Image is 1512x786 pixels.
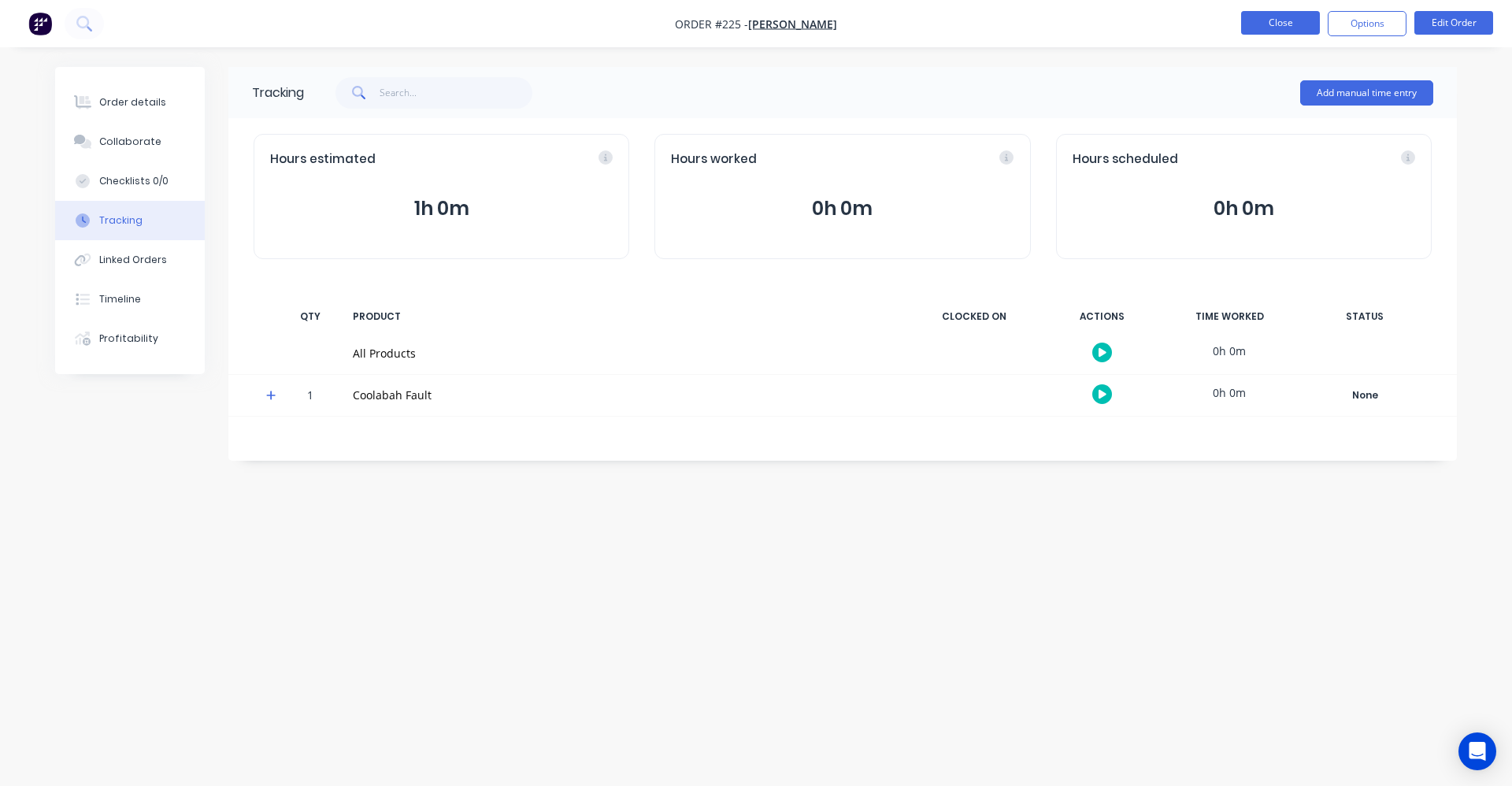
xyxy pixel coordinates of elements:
[1458,732,1496,770] div: Open Intercom Messenger
[1307,384,1422,406] button: None
[55,280,205,319] button: Timeline
[55,83,205,122] button: Order details
[343,300,906,333] div: PRODUCT
[1328,11,1406,36] button: Options
[287,377,334,416] div: 1
[1170,300,1288,333] div: TIME WORKED
[1073,150,1178,169] span: Hours scheduled
[1170,375,1288,410] div: 0h 0m
[353,387,896,403] div: Coolabah Fault
[99,253,167,267] div: Linked Orders
[28,12,52,35] img: Factory
[1073,194,1415,224] button: 0h 0m
[99,174,169,188] div: Checklists 0/0
[270,194,613,224] button: 1h 0m
[55,201,205,240] button: Tracking
[55,240,205,280] button: Linked Orders
[915,300,1033,333] div: CLOCKED ON
[671,150,757,169] span: Hours worked
[99,135,161,149] div: Collaborate
[1300,80,1433,106] button: Add manual time entry
[1414,11,1493,35] button: Edit Order
[675,17,748,32] span: Order #225 -
[353,345,896,361] div: All Products
[380,77,533,109] input: Search...
[287,300,334,333] div: QTY
[1298,300,1432,333] div: STATUS
[99,292,141,306] div: Timeline
[55,122,205,161] button: Collaborate
[55,161,205,201] button: Checklists 0/0
[1241,11,1320,35] button: Close
[1043,300,1161,333] div: ACTIONS
[252,83,304,102] div: Tracking
[99,332,158,346] div: Profitability
[99,95,166,109] div: Order details
[748,17,837,32] a: [PERSON_NAME]
[1308,385,1421,406] div: None
[55,319,205,358] button: Profitability
[270,150,376,169] span: Hours estimated
[671,194,1014,224] button: 0h 0m
[99,213,143,228] div: Tracking
[1170,333,1288,369] div: 0h 0m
